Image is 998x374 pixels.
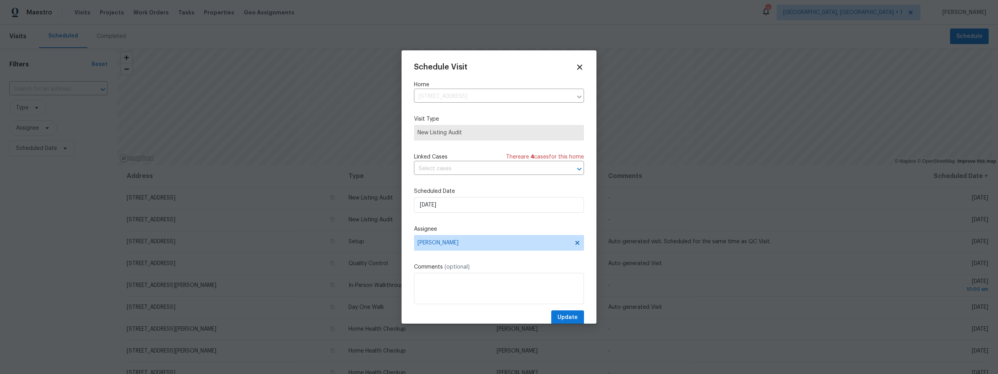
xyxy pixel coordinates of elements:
label: Visit Type [414,115,584,123]
input: Enter in an address [414,91,572,103]
button: Update [551,310,584,325]
label: Comments [414,263,584,271]
button: Open [574,164,585,175]
span: New Listing Audit [418,129,580,137]
input: M/D/YYYY [414,197,584,213]
input: Select cases [414,163,562,175]
span: There are case s for this home [506,153,584,161]
span: 4 [531,154,534,160]
span: [PERSON_NAME] [418,240,570,246]
span: Close [575,63,584,71]
span: Schedule Visit [414,63,467,71]
label: Home [414,81,584,89]
span: Linked Cases [414,153,448,161]
span: Update [557,313,578,322]
span: (optional) [444,264,470,270]
label: Assignee [414,225,584,233]
label: Scheduled Date [414,187,584,195]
